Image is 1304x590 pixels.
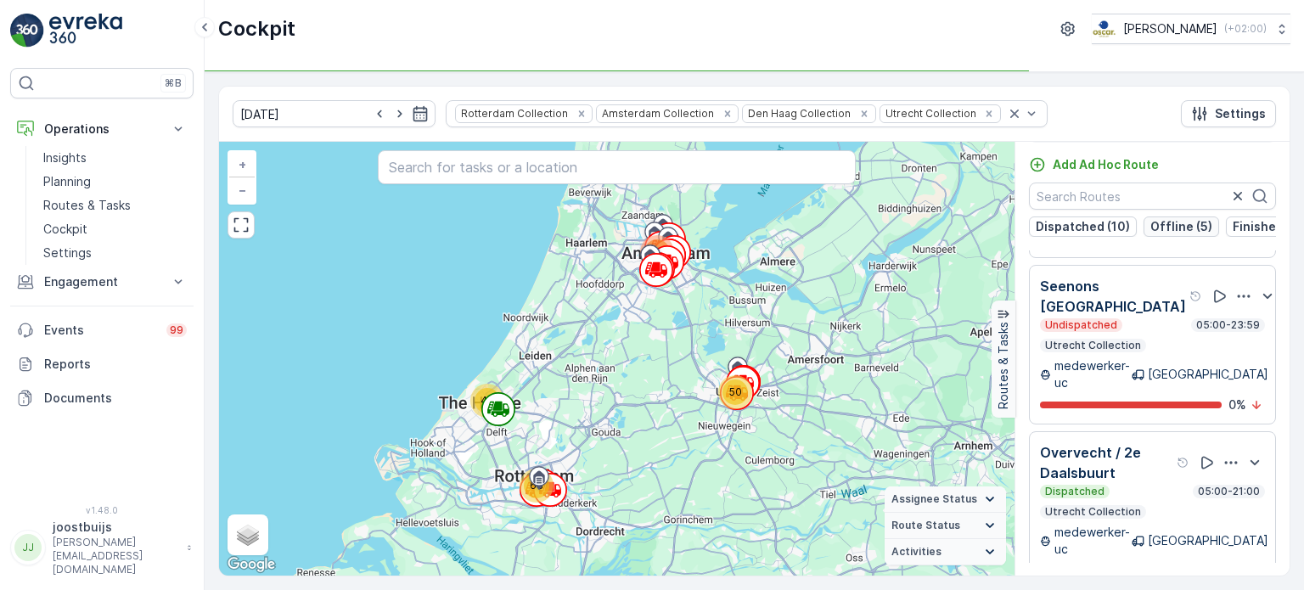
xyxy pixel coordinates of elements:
[520,469,554,503] div: 63
[229,516,267,553] a: Layers
[223,553,279,576] img: Google
[10,112,194,146] button: Operations
[44,121,160,138] p: Operations
[37,241,194,265] a: Settings
[1189,289,1203,303] div: Help Tooltip Icon
[1054,524,1132,558] p: medewerker-uc
[10,265,194,299] button: Engagement
[891,492,977,506] span: Assignee Status
[1029,216,1137,237] button: Dispatched (10)
[1053,156,1159,173] p: Add Ad Hoc Route
[718,107,737,121] div: Remove Amsterdam Collection
[43,244,92,261] p: Settings
[1043,318,1119,332] p: Undispatched
[1194,318,1262,332] p: 05:00-23:59
[10,519,194,576] button: JJjoostbuijs[PERSON_NAME][EMAIL_ADDRESS][DOMAIN_NAME]
[470,384,504,418] div: 40
[49,14,122,48] img: logo_light-DOdMpM7g.png
[1040,442,1173,483] p: Overvecht / 2e Daalsbuurt
[43,197,131,214] p: Routes & Tasks
[10,505,194,515] span: v 1.48.0
[980,107,998,121] div: Remove Utrecht Collection
[729,385,742,398] span: 50
[1040,276,1186,317] p: Seenons [GEOGRAPHIC_DATA]
[10,313,194,347] a: Events99
[53,519,178,536] p: joostbuijs
[43,149,87,166] p: Insights
[218,15,295,42] p: Cockpit
[1043,505,1143,519] p: Utrecht Collection
[233,100,436,127] input: dd/mm/yyyy
[885,486,1006,513] summary: Assignee Status
[456,105,570,121] div: Rotterdam Collection
[229,152,255,177] a: Zoom In
[37,146,194,170] a: Insights
[53,536,178,576] p: [PERSON_NAME][EMAIL_ADDRESS][DOMAIN_NAME]
[1224,22,1267,36] p: ( +02:00 )
[43,173,91,190] p: Planning
[239,183,247,197] span: −
[885,513,1006,539] summary: Route Status
[44,390,187,407] p: Documents
[43,221,87,238] p: Cockpit
[640,235,674,269] div: 242
[891,519,960,532] span: Route Status
[170,323,183,337] p: 99
[1092,20,1116,38] img: basis-logo_rgb2x.png
[572,107,591,121] div: Remove Rotterdam Collection
[1215,105,1266,122] p: Settings
[10,347,194,381] a: Reports
[10,14,44,48] img: logo
[44,356,187,373] p: Reports
[718,375,752,409] div: 50
[1029,183,1276,210] input: Search Routes
[378,150,855,184] input: Search for tasks or a location
[885,539,1006,565] summary: Activities
[597,105,717,121] div: Amsterdam Collection
[1036,218,1130,235] p: Dispatched (10)
[1148,532,1268,549] p: [GEOGRAPHIC_DATA]
[1092,14,1290,44] button: [PERSON_NAME](+02:00)
[1233,218,1301,235] p: Finished (1)
[229,177,255,203] a: Zoom Out
[14,534,42,561] div: JJ
[481,394,494,407] span: 40
[37,194,194,217] a: Routes & Tasks
[165,76,182,90] p: ⌘B
[37,170,194,194] a: Planning
[1228,396,1246,413] p: 0 %
[1144,216,1219,237] button: Offline (5)
[1043,485,1106,498] p: Dispatched
[1043,339,1143,352] p: Utrecht Collection
[1029,156,1159,173] a: Add Ad Hoc Route
[1148,366,1268,383] p: [GEOGRAPHIC_DATA]
[891,545,941,559] span: Activities
[223,553,279,576] a: Open this area in Google Maps (opens a new window)
[44,273,160,290] p: Engagement
[1054,357,1132,391] p: medewerker-uc
[44,322,156,339] p: Events
[855,107,874,121] div: Remove Den Haag Collection
[1196,485,1262,498] p: 05:00-21:00
[239,157,246,171] span: +
[880,105,979,121] div: Utrecht Collection
[1150,218,1212,235] p: Offline (5)
[743,105,853,121] div: Den Haag Collection
[1177,456,1190,469] div: Help Tooltip Icon
[10,381,194,415] a: Documents
[1181,100,1276,127] button: Settings
[37,217,194,241] a: Cockpit
[995,322,1012,409] p: Routes & Tasks
[1123,20,1217,37] p: [PERSON_NAME]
